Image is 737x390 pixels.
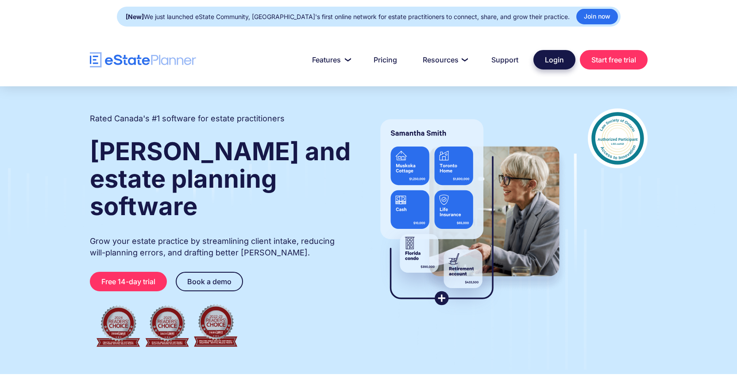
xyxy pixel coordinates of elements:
a: home [90,52,196,68]
strong: [PERSON_NAME] and estate planning software [90,136,351,221]
a: Support [481,51,529,69]
a: Start free trial [580,50,648,70]
a: Book a demo [176,272,243,291]
a: Login [533,50,575,70]
a: Free 14-day trial [90,272,167,291]
strong: [New] [126,13,144,20]
img: estate planner showing wills to their clients, using eState Planner, a leading estate planning so... [370,108,570,317]
a: Resources [412,51,476,69]
a: Pricing [363,51,408,69]
p: Grow your estate practice by streamlining client intake, reducing will-planning errors, and draft... [90,236,352,259]
div: We just launched eState Community, [GEOGRAPHIC_DATA]'s first online network for estate practition... [126,11,570,23]
a: Join now [576,9,618,24]
a: Features [301,51,359,69]
h2: Rated Canada's #1 software for estate practitioners [90,113,285,124]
